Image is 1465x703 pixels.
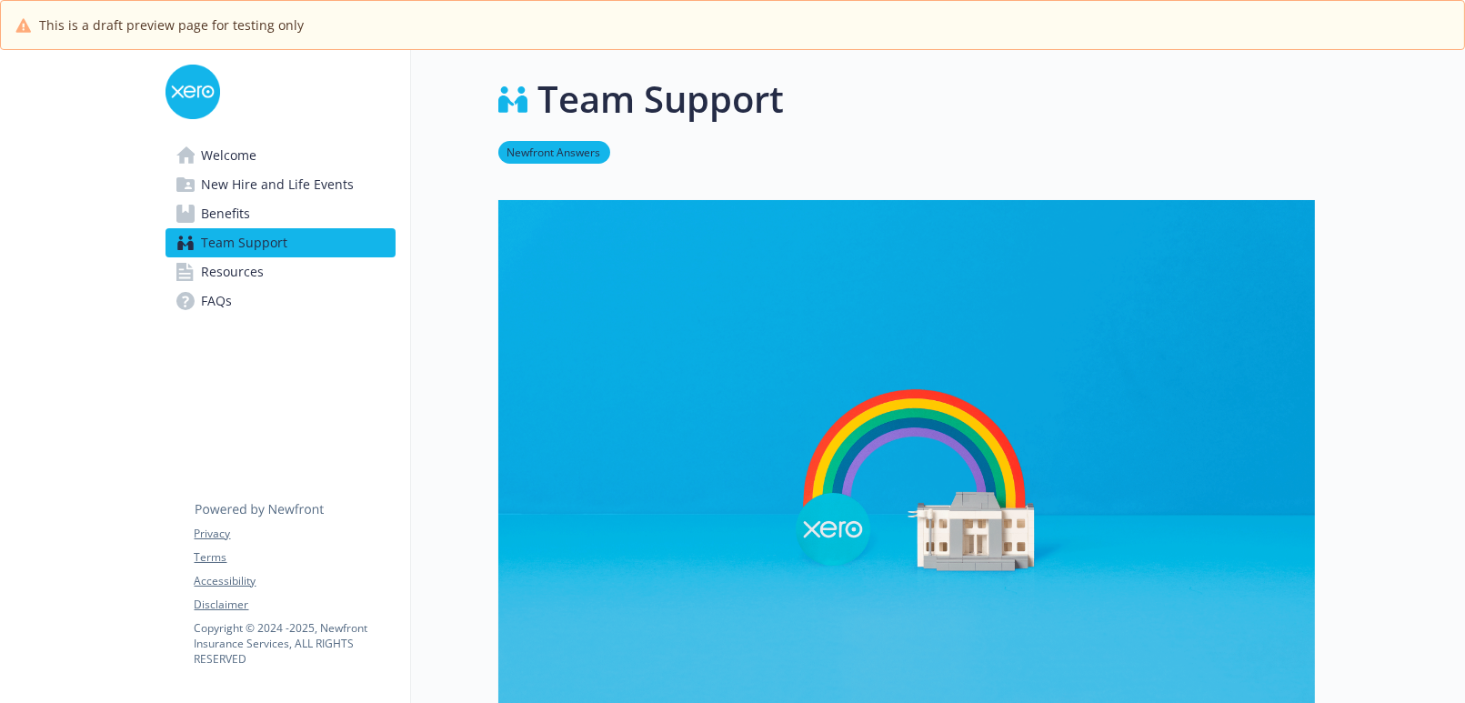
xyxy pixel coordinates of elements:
a: FAQs [166,286,396,316]
span: This is a draft preview page for testing only [39,15,304,35]
a: Welcome [166,141,396,170]
a: New Hire and Life Events [166,170,396,199]
a: Accessibility [195,573,395,589]
a: Newfront Answers [498,143,610,160]
a: Benefits [166,199,396,228]
span: Resources [202,257,265,286]
a: Privacy [195,526,395,542]
a: Terms [195,549,395,566]
span: Benefits [202,199,251,228]
span: Team Support [202,228,288,257]
span: FAQs [202,286,233,316]
span: New Hire and Life Events [202,170,355,199]
span: Welcome [202,141,257,170]
a: Resources [166,257,396,286]
p: Copyright © 2024 - 2025 , Newfront Insurance Services, ALL RIGHTS RESERVED [195,620,395,667]
h1: Team Support [538,72,785,126]
a: Team Support [166,228,396,257]
a: Disclaimer [195,597,395,613]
